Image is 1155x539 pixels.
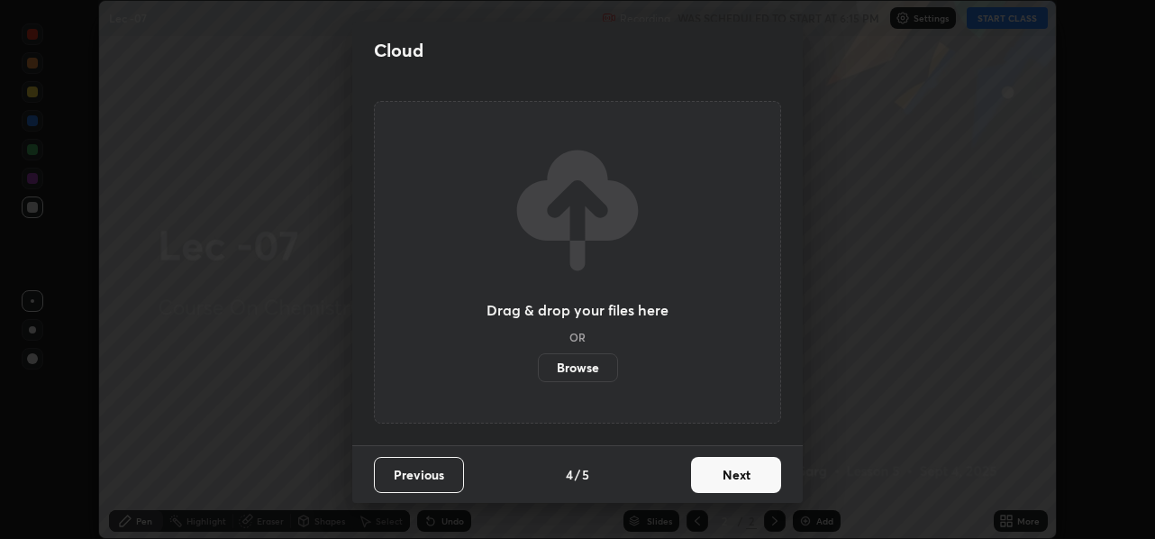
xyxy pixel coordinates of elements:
h4: / [575,465,580,484]
h4: 5 [582,465,589,484]
h2: Cloud [374,39,423,62]
h3: Drag & drop your files here [487,303,668,317]
button: Previous [374,457,464,493]
h5: OR [569,332,586,343]
button: Next [691,457,781,493]
h4: 4 [566,465,573,484]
